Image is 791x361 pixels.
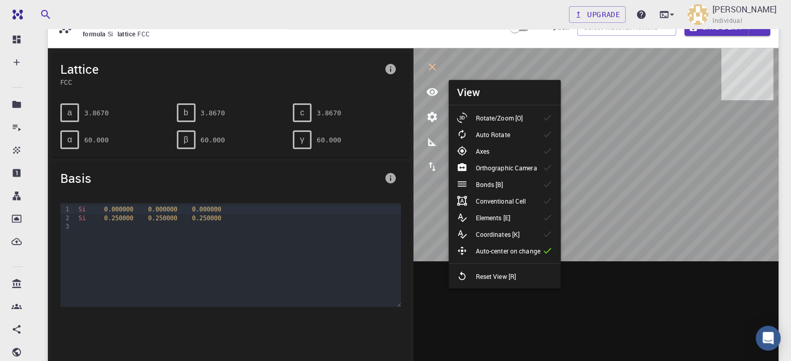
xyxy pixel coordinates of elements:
p: Coordinates [K] [475,230,520,239]
button: info [380,168,401,189]
pre: 60.000 [84,131,109,149]
span: 0.000000 [148,206,177,213]
span: 0.000000 [192,206,221,213]
p: Auto-center on change [475,246,540,256]
span: Lattice [60,61,380,77]
span: FCC [60,77,380,87]
span: α [67,135,72,144]
div: 3 [60,222,71,231]
pre: 3.8670 [201,104,225,122]
span: γ [300,135,304,144]
h6: View [457,84,480,101]
p: [PERSON_NAME] [712,3,776,16]
p: Auto Rotate [475,130,510,139]
span: 0.250000 [192,215,221,222]
span: FCC [137,30,154,38]
p: Conventional Cell [475,196,526,206]
p: Bonds [B] [475,180,503,189]
p: Axes [475,146,489,156]
img: logo [8,9,23,20]
pre: 60.000 [201,131,225,149]
a: Upgrade [569,6,626,23]
p: Orthographic Camera [475,163,537,172]
p: Rotate/Zoom [O] [475,113,523,123]
div: Open Intercom Messenger [756,326,781,351]
span: Si [108,30,118,38]
span: lattice [118,30,138,38]
span: c [300,108,304,117]
span: Individual [712,16,742,26]
span: b [184,108,188,117]
span: Support [21,7,58,17]
p: Elements [E] [475,213,510,222]
span: 0.250000 [104,215,133,222]
span: β [184,135,188,144]
pre: 60.000 [317,131,341,149]
span: Si [79,215,86,222]
div: 2 [60,214,71,222]
div: 1 [60,205,71,213]
span: Si [79,206,86,213]
pre: 3.8670 [84,104,109,122]
span: formula [83,30,108,38]
p: Reset View [R] [475,272,516,281]
img: Lori-ann Cabalo [688,4,708,25]
button: info [380,59,401,79]
pre: 3.8670 [317,104,341,122]
span: Description [535,23,569,31]
span: Basis [60,170,380,186]
span: 0.000000 [104,206,133,213]
span: 0.250000 [148,215,177,222]
span: a [68,108,72,117]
